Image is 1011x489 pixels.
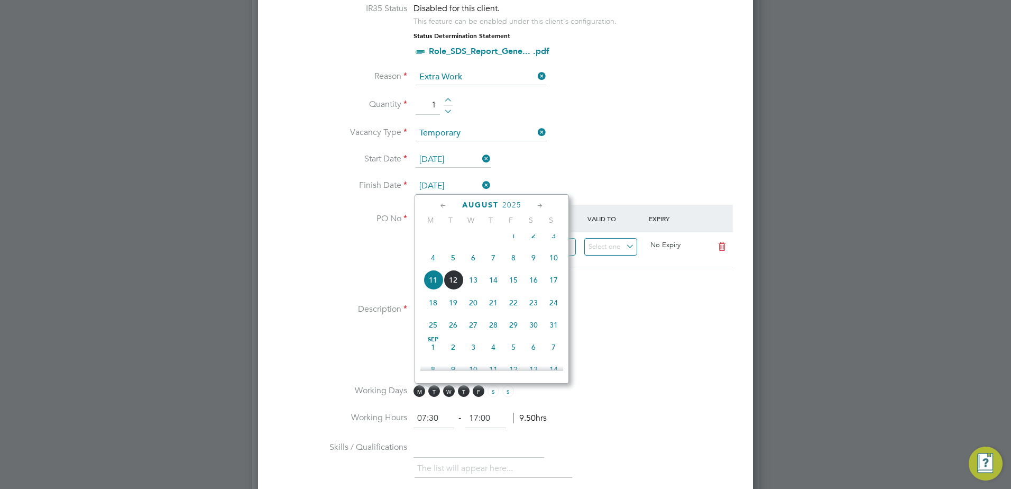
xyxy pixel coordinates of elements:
[413,409,454,428] input: 08:00
[275,153,407,165] label: Start Date
[443,337,463,357] span: 2
[440,215,461,225] span: T
[275,442,407,453] label: Skills / Qualifications
[423,359,443,379] span: 8
[275,304,407,315] label: Description
[429,46,549,56] a: Role_SDS_Report_Gene... .pdf
[463,293,483,313] span: 20
[544,293,564,313] span: 24
[502,385,514,397] span: S
[423,315,443,335] span: 25
[544,225,564,246] span: 3
[483,337,503,357] span: 4
[483,293,503,313] span: 21
[969,447,1003,481] button: Engage Resource Center
[462,201,499,210] span: August
[275,127,407,138] label: Vacancy Type
[502,201,521,210] span: 2025
[463,270,483,290] span: 13
[413,32,510,40] strong: Status Determination Statement
[544,315,564,335] span: 31
[456,413,463,423] span: ‐
[544,359,564,379] span: 14
[423,337,443,342] span: Sep
[275,385,407,396] label: Working Days
[463,359,483,379] span: 10
[503,248,523,268] span: 8
[275,71,407,82] label: Reason
[423,270,443,290] span: 11
[523,225,544,246] span: 2
[413,385,425,397] span: M
[416,69,546,85] input: Select one
[650,240,681,249] span: No Expiry
[423,248,443,268] span: 4
[541,215,561,225] span: S
[458,385,470,397] span: T
[521,215,541,225] span: S
[275,3,407,14] label: IR35 Status
[503,225,523,246] span: 1
[463,315,483,335] span: 27
[503,315,523,335] span: 29
[483,248,503,268] span: 7
[544,248,564,268] span: 10
[503,293,523,313] span: 22
[420,215,440,225] span: M
[503,270,523,290] span: 15
[483,359,503,379] span: 11
[417,461,517,476] li: The list will appear here...
[523,337,544,357] span: 6
[483,315,503,335] span: 28
[488,385,499,397] span: S
[584,238,638,256] input: Select one
[523,359,544,379] span: 13
[413,14,617,26] div: This feature can be enabled under this client's configuration.
[483,270,503,290] span: 14
[275,180,407,191] label: Finish Date
[503,359,523,379] span: 12
[646,209,708,228] div: Expiry
[461,215,481,225] span: W
[523,270,544,290] span: 16
[513,413,547,423] span: 9.50hrs
[443,270,463,290] span: 12
[443,385,455,397] span: W
[275,99,407,110] label: Quantity
[465,409,506,428] input: 17:00
[428,385,440,397] span: T
[416,152,491,168] input: Select one
[463,248,483,268] span: 6
[544,270,564,290] span: 17
[523,315,544,335] span: 30
[413,3,500,14] span: Disabled for this client.
[443,248,463,268] span: 5
[275,213,407,224] label: PO No
[501,215,521,225] span: F
[585,209,647,228] div: Valid To
[443,315,463,335] span: 26
[423,293,443,313] span: 18
[523,293,544,313] span: 23
[416,178,491,194] input: Select one
[423,337,443,357] span: 1
[416,125,546,141] input: Select one
[544,337,564,357] span: 7
[523,248,544,268] span: 9
[473,385,484,397] span: F
[443,293,463,313] span: 19
[443,359,463,379] span: 9
[503,337,523,357] span: 5
[275,412,407,423] label: Working Hours
[481,215,501,225] span: T
[463,337,483,357] span: 3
